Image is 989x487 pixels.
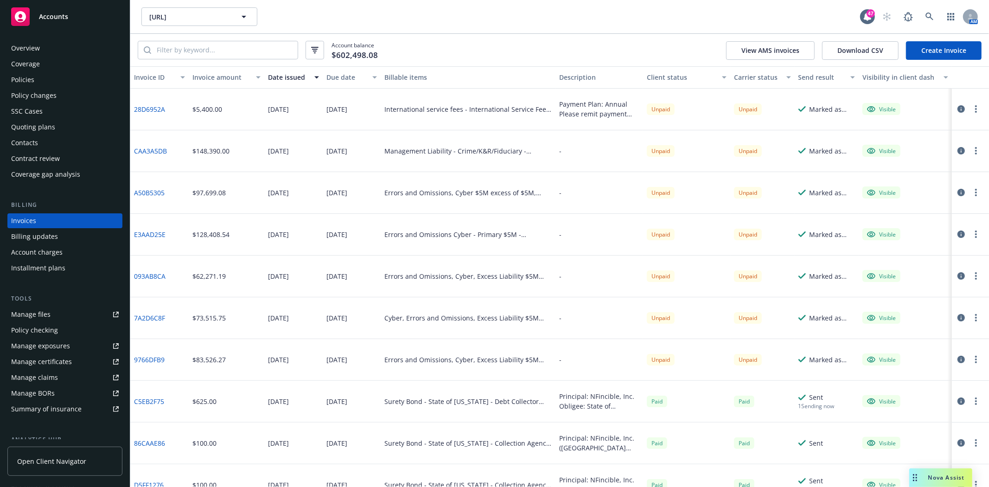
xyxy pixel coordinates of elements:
[555,66,643,89] button: Description
[11,57,40,71] div: Coverage
[11,386,55,401] div: Manage BORs
[909,468,921,487] div: Drag to move
[867,105,896,113] div: Visible
[7,339,122,353] span: Manage exposures
[144,46,151,54] svg: Search
[11,151,60,166] div: Contract review
[326,104,347,114] div: [DATE]
[11,370,58,385] div: Manage claims
[795,66,859,89] button: Send result
[7,120,122,135] a: Quoting plans
[7,151,122,166] a: Contract review
[7,88,122,103] a: Policy changes
[810,313,855,323] div: Marked as sent
[11,120,55,135] div: Quoting plans
[192,104,222,114] div: $5,400.00
[326,355,347,365] div: [DATE]
[810,230,855,239] div: Marked as sent
[810,476,823,486] div: Sent
[39,13,68,20] span: Accounts
[798,72,845,82] div: Send result
[7,4,122,30] a: Accounts
[134,230,166,239] a: E3AAD25E
[559,271,561,281] div: -
[734,229,762,240] div: Unpaid
[734,354,762,365] div: Unpaid
[7,200,122,210] div: Billing
[810,188,855,198] div: Marked as sent
[7,307,122,322] a: Manage files
[867,397,896,405] div: Visible
[326,146,347,156] div: [DATE]
[134,72,175,82] div: Invoice ID
[647,354,675,365] div: Unpaid
[332,41,378,59] span: Account balance
[381,66,555,89] button: Billable items
[647,229,675,240] div: Unpaid
[268,438,289,448] div: [DATE]
[878,7,896,26] a: Start snowing
[384,271,552,281] div: Errors and Omissions, Cyber, Excess Liability $5M excess of $20M, Cyber, Errors and Omissions - 2...
[899,7,918,26] a: Report a Bug
[734,187,762,199] div: Unpaid
[384,355,552,365] div: Errors and Omissions, Cyber, Excess Liability $5M excess of $10M, Errors and Omissions, Cyber - E...
[734,396,754,407] div: Paid
[264,66,323,89] button: Date issued
[726,41,815,60] button: View AMS invoices
[323,66,381,89] button: Due date
[867,314,896,322] div: Visible
[734,72,780,82] div: Carrier status
[734,437,754,449] div: Paid
[867,188,896,197] div: Visible
[326,397,347,406] div: [DATE]
[134,188,165,198] a: A50B5305
[867,9,875,18] div: 47
[11,88,57,103] div: Policy changes
[11,323,58,338] div: Policy checking
[798,402,835,410] div: 1 Sending now
[822,41,899,60] button: Download CSV
[151,41,298,59] input: Filter by keyword...
[730,66,794,89] button: Carrier status
[326,438,347,448] div: [DATE]
[7,435,122,444] div: Analytics hub
[7,41,122,56] a: Overview
[7,213,122,228] a: Invoices
[867,439,896,447] div: Visible
[192,355,226,365] div: $83,526.27
[559,391,639,411] div: Principal: NFincible, Inc. Obligee: State of [US_STATE] Bond Amount: $50,000 Debt Collector Bond ...
[268,230,289,239] div: [DATE]
[647,396,667,407] span: Paid
[11,104,43,119] div: SSC Cases
[810,146,855,156] div: Marked as sent
[7,229,122,244] a: Billing updates
[647,145,675,157] div: Unpaid
[326,72,367,82] div: Due date
[647,72,717,82] div: Client status
[11,402,82,417] div: Summary of insurance
[11,167,80,182] div: Coverage gap analysis
[384,397,552,406] div: Surety Bond - State of [US_STATE] - Debt Collector Bond - 1117397
[192,313,226,323] div: $73,515.75
[326,188,347,198] div: [DATE]
[7,323,122,338] a: Policy checking
[559,355,561,365] div: -
[134,104,165,114] a: 28D6952A
[647,312,675,324] div: Unpaid
[647,437,667,449] div: Paid
[134,146,167,156] a: CAA3A5DB
[7,294,122,303] div: Tools
[7,72,122,87] a: Policies
[11,213,36,228] div: Invoices
[192,188,226,198] div: $97,699.08
[928,474,965,481] span: Nova Assist
[11,307,51,322] div: Manage files
[734,312,762,324] div: Unpaid
[559,188,561,198] div: -
[643,66,731,89] button: Client status
[384,188,552,198] div: Errors and Omissions, Cyber $5M excess of $5M, Errors and Omissions, Cyber - $5M xs $5M - MTE9049...
[11,41,40,56] div: Overview
[384,104,552,114] div: International service fees - International Service Fee for handling 3 countries. ($1,800/per coun...
[867,147,896,155] div: Visible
